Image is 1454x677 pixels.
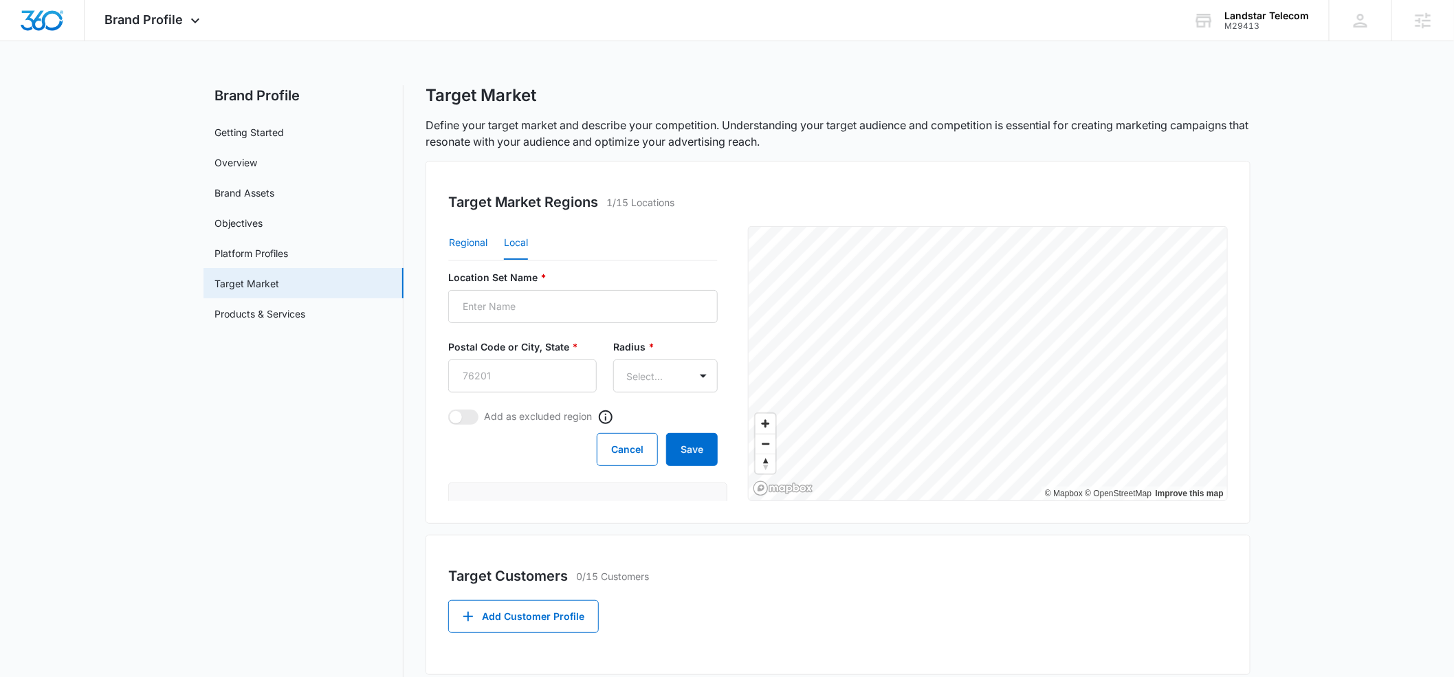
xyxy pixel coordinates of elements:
button: Zoom in [756,414,775,434]
h3: Target Market Regions [448,192,598,212]
div: account id [1224,21,1309,31]
button: Reset bearing to north [756,454,775,474]
a: Mapbox [1045,489,1083,498]
h2: Brand Profile [203,85,404,106]
button: Local [504,227,528,260]
a: Getting Started [214,125,284,140]
input: 76201 [448,359,597,392]
button: Zoom out [756,434,775,454]
p: 1/15 Locations [606,195,674,210]
button: Add Customer Profile [448,600,599,633]
a: OpenStreetMap [1085,489,1152,498]
a: Objectives [214,216,263,230]
canvas: Map [749,227,1227,500]
span: Reset bearing to north [756,454,775,474]
label: Postal Code or City, State [448,340,597,354]
a: Products & Services [214,307,305,321]
label: Location Set Name [448,270,718,285]
h1: Target Market [426,85,536,106]
p: Define your target market and describe your competition. Understanding your target audience and c... [426,117,1251,150]
button: Regional [449,227,487,260]
a: Brand Assets [214,186,274,200]
a: Platform Profiles [214,246,288,260]
a: Target Market [214,276,279,291]
div: account name [1224,10,1309,21]
a: Improve this map [1156,489,1224,498]
button: Save [666,433,718,466]
input: Enter Name [448,290,718,323]
h3: Target Customers [448,566,568,586]
a: Mapbox homepage [753,480,813,496]
button: Cancel [597,433,658,466]
a: Overview [214,155,257,170]
p: Add as excluded region [484,409,592,423]
span: Zoom out [756,434,775,454]
p: 0/15 Customers [576,569,649,584]
label: Radius [613,340,718,354]
span: Brand Profile [105,12,184,27]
